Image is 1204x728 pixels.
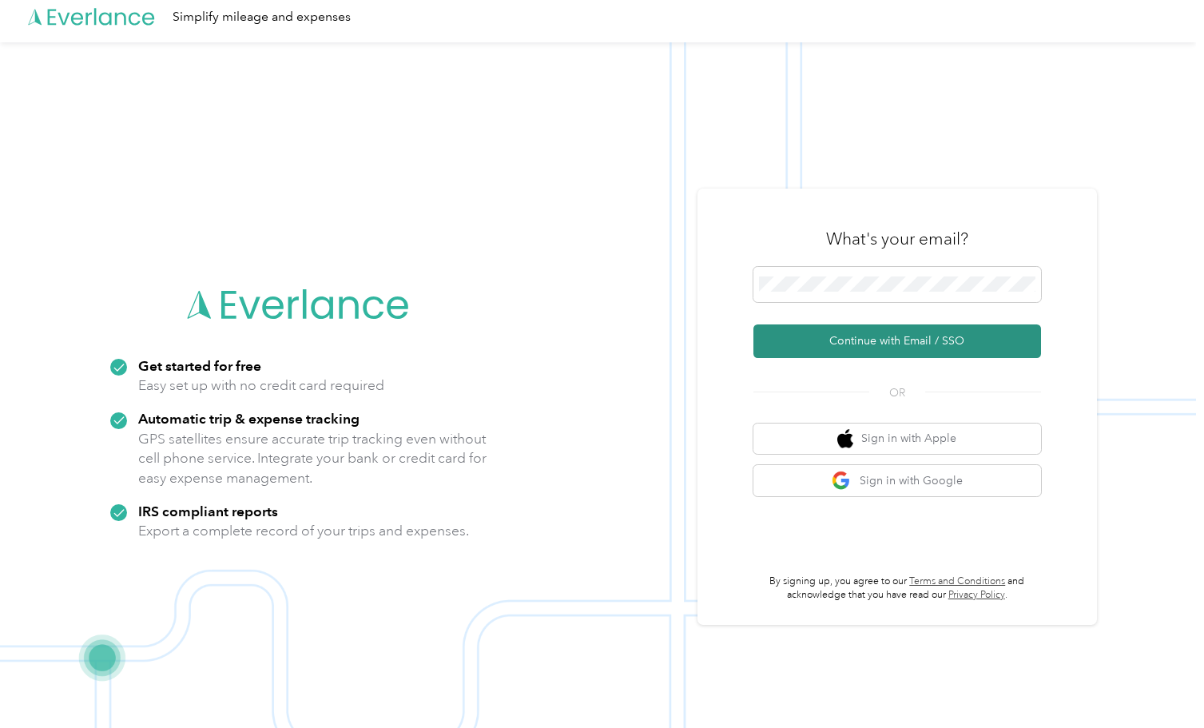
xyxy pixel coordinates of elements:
strong: Get started for free [138,357,261,374]
button: apple logoSign in with Apple [753,424,1041,455]
img: google logo [832,471,852,491]
a: Terms and Conditions [909,575,1005,587]
a: Privacy Policy [948,589,1005,601]
p: GPS satellites ensure accurate trip tracking even without cell phone service. Integrate your bank... [138,429,487,488]
p: Export a complete record of your trips and expenses. [138,521,469,541]
div: Simplify mileage and expenses [173,7,351,27]
strong: IRS compliant reports [138,503,278,519]
button: google logoSign in with Google [753,465,1041,496]
p: By signing up, you agree to our and acknowledge that you have read our . [753,575,1041,603]
strong: Automatic trip & expense tracking [138,410,360,427]
p: Easy set up with no credit card required [138,376,384,396]
span: OR [869,384,925,401]
img: apple logo [837,429,853,449]
h3: What's your email? [826,228,968,250]
button: Continue with Email / SSO [753,324,1041,358]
